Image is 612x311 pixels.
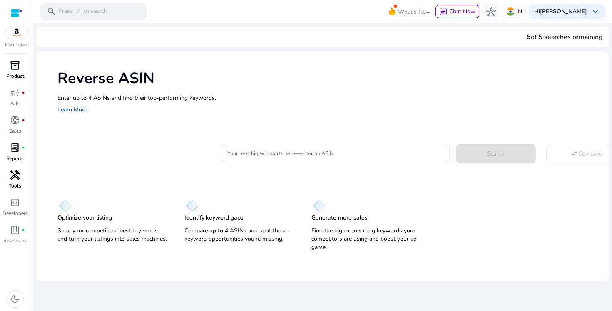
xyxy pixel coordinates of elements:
[184,227,295,243] p: Compare up to 4 ASINs and spot those keyword opportunities you’re missing.
[5,42,28,48] p: Marketplace
[398,5,430,19] span: What's New
[57,200,71,212] img: diamond.svg
[9,127,21,135] p: Sales
[10,60,20,70] span: inventory_2
[534,9,587,15] p: Hi
[449,7,475,15] span: Chat Now
[2,210,28,217] p: Developers
[311,227,422,252] p: Find the high-converting keywords your competitors are using and boost your ad game.
[57,106,87,114] a: Learn More
[311,200,325,212] img: diamond.svg
[22,118,25,122] span: fiber_manual_record
[184,200,198,212] img: diamond.svg
[483,3,499,20] button: hub
[10,143,20,153] span: lab_profile
[516,4,522,19] p: IN
[540,7,587,15] b: [PERSON_NAME]
[22,228,25,232] span: fiber_manual_record
[58,7,107,16] p: Press to search
[57,94,600,102] p: Enter up to 4 ASINs and find their top-performing keywords.
[527,32,531,42] span: 5
[10,100,20,107] p: Ads
[10,115,20,125] span: donut_small
[47,7,57,17] span: search
[22,91,25,94] span: fiber_manual_record
[6,155,24,162] p: Reports
[10,225,20,235] span: book_4
[10,88,20,98] span: campaign
[435,5,479,18] button: chatChat Now
[9,182,21,190] p: Tools
[57,227,168,243] p: Steal your competitors’ best keywords and turn your listings into sales machines.
[590,7,600,17] span: keyboard_arrow_down
[57,214,112,222] p: Optimize your listing
[184,214,244,222] p: Identify keyword gaps
[57,69,600,87] h1: Reverse ASIN
[311,214,368,222] p: Generate more sales
[439,8,448,16] span: chat
[10,170,20,180] span: handyman
[10,197,20,207] span: code_blocks
[527,32,602,42] div: of 5 searches remaining
[22,146,25,149] span: fiber_manual_record
[6,72,24,80] p: Product
[5,26,28,39] img: amazon.svg
[10,294,20,304] span: dark_mode
[75,7,82,16] span: /
[3,237,27,244] p: Resources
[486,7,496,17] span: hub
[506,7,515,16] img: in.svg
